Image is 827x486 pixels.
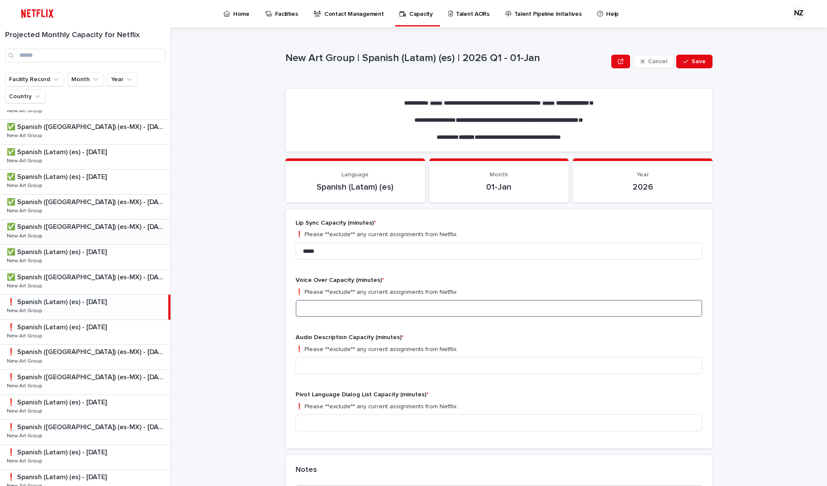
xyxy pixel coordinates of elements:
p: ❗️ Spanish ([GEOGRAPHIC_DATA]) (es-MX) - [DATE] [7,372,169,381]
span: Year [636,172,649,178]
span: Audio Description Capacity (minutes) [296,334,404,340]
p: ❗️ Please **exclude** any current assignments from Netflix. [296,402,702,411]
p: ❗️ Spanish ([GEOGRAPHIC_DATA]) (es-MX) - [DATE] [7,422,169,431]
p: New Art Group [7,331,44,339]
p: ❗️ Please **exclude** any current assignments from Netflix. [296,288,702,297]
p: ❗️ Spanish (Latam) (es) - [DATE] [7,322,109,331]
p: New Art Group [7,256,44,264]
p: New Art Group [7,206,44,214]
p: New Art Group [7,457,44,464]
p: ✅ Spanish ([GEOGRAPHIC_DATA]) (es-MX) - [DATE] [7,221,169,231]
p: Spanish (Latam) (es) [296,182,415,192]
p: ❗️ Spanish (Latam) (es) - [DATE] [7,397,109,407]
p: ❗️ Please **exclude** any current assignments from Netflix. [296,345,702,354]
img: ifQbXi3ZQGMSEF7WDB7W [17,5,58,22]
span: Cancel [648,59,667,64]
p: New Art Group [7,106,44,114]
p: ❗️ Please **exclude** any current assignments from Netflix. [296,230,702,239]
p: New Art Group [7,381,44,389]
p: New Art Group [7,407,44,414]
p: ❗️ Spanish (Latam) (es) - [DATE] [7,447,109,457]
p: New Art Group | Spanish (Latam) (es) | 2026 Q1 - 01-Jan [285,52,608,64]
button: Cancel [633,55,675,68]
p: ✅ Spanish ([GEOGRAPHIC_DATA]) (es-MX) - [DATE] [7,196,169,206]
span: Voice Over Capacity (minutes) [296,277,384,283]
button: Facility Record [5,73,64,86]
p: ✅ Spanish (Latam) (es) - [DATE] [7,171,109,181]
p: New Art Group [7,431,44,439]
button: Save [676,55,713,68]
p: New Art Group [7,281,44,289]
span: Pivot Language Dialog List Capacity (minutes) [296,392,428,398]
p: New Art Group [7,357,44,364]
p: 01-Jan [440,182,559,192]
p: ❗️ Spanish (Latam) (es) - [DATE] [7,471,109,481]
p: ✅ Spanish (Latam) (es) - [DATE] [7,246,109,256]
p: ❗️ Spanish ([GEOGRAPHIC_DATA]) (es-MX) - [DATE] [7,346,169,356]
h1: Projected Monthly Capacity for Netflix [5,31,165,40]
p: ❗️ Spanish (Latam) (es) - [DATE] [7,296,109,306]
p: New Art Group [7,231,44,239]
button: Month [67,73,104,86]
p: New Art Group [7,156,44,164]
p: ✅ Spanish (Latam) (es) - [DATE] [7,146,109,156]
input: Search [5,49,165,62]
span: Month [490,172,508,178]
p: ✅ Spanish ([GEOGRAPHIC_DATA]) (es-MX) - [DATE] [7,121,169,131]
button: Year [107,73,138,86]
span: Lip Sync Capacity (minutes) [296,220,376,226]
p: New Art Group [7,306,44,314]
h2: Notes [296,466,317,475]
p: New Art Group [7,131,44,139]
span: Language [341,172,369,178]
p: 2026 [583,182,702,192]
p: ✅ Spanish ([GEOGRAPHIC_DATA]) (es-MX) - [DATE] [7,272,169,281]
span: Save [692,59,706,64]
button: Country [5,90,46,103]
p: New Art Group [7,181,44,189]
div: NZ [792,7,806,20]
